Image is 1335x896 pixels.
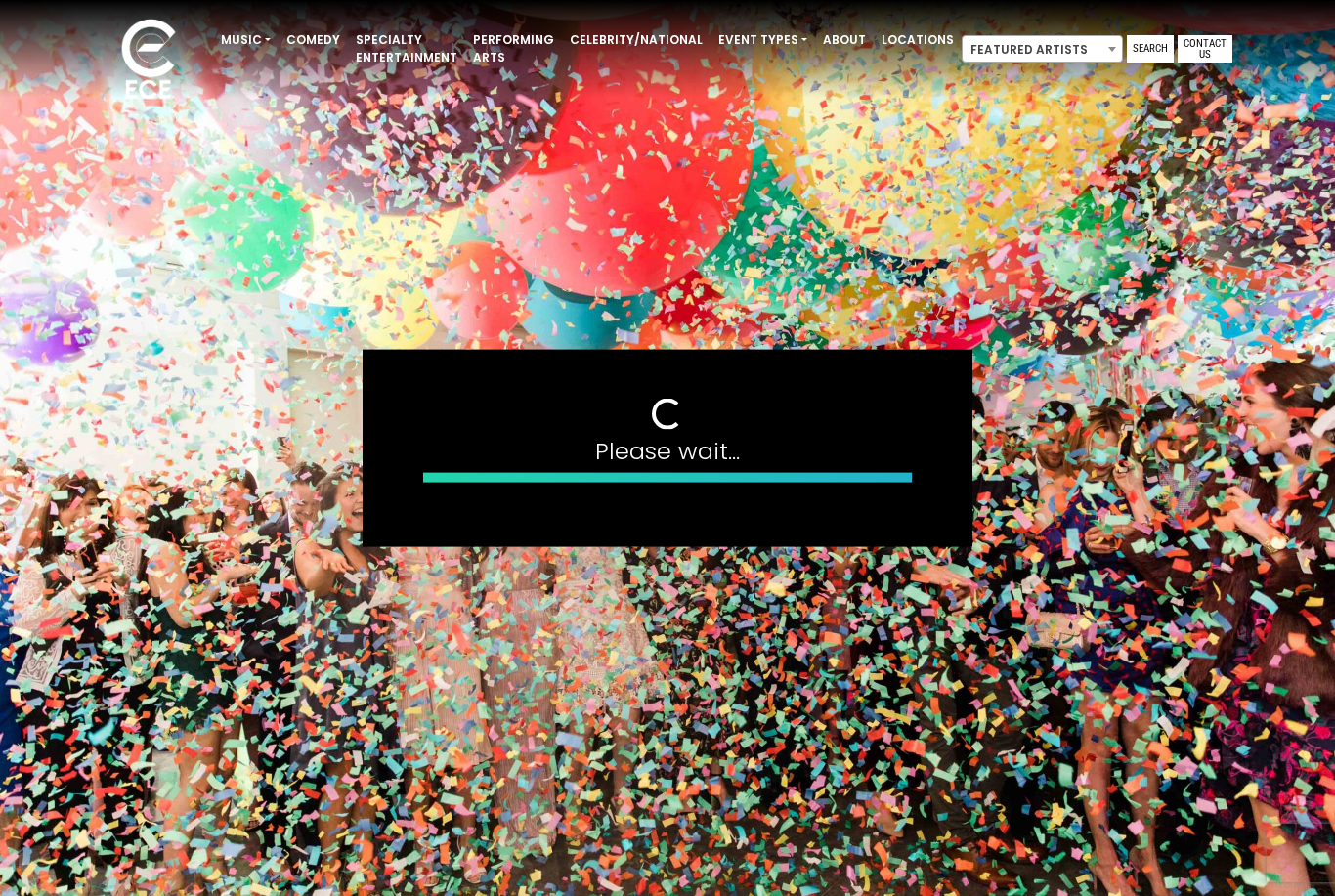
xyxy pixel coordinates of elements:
[962,35,1123,63] span: Featured Artists
[1127,35,1174,63] a: Search
[279,23,348,57] a: Comedy
[815,23,874,57] a: About
[963,36,1122,64] span: Featured Artists
[100,14,197,108] img: ece_new_logo_whitev2-1.png
[213,23,279,57] a: Music
[711,23,815,57] a: Event Types
[423,437,912,465] h4: Please wait...
[348,23,465,74] a: Specialty Entertainment
[465,23,562,74] a: Performing Arts
[1178,35,1232,63] a: Contact Us
[874,23,962,57] a: Locations
[562,23,711,57] a: Celebrity/National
